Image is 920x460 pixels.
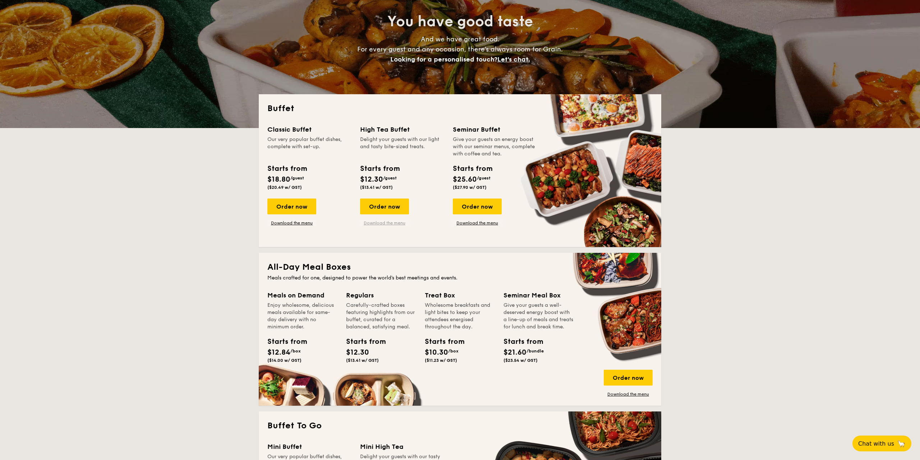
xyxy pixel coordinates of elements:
span: $12.30 [346,348,369,357]
span: ($14.00 w/ GST) [267,358,302,363]
span: ($13.41 w/ GST) [346,358,379,363]
span: ($11.23 w/ GST) [425,358,457,363]
h2: Buffet [267,103,653,114]
span: $21.60 [503,348,526,357]
span: $12.84 [267,348,290,357]
div: Seminar Buffet [453,124,537,135]
span: $12.30 [360,175,383,184]
div: Starts from [453,163,492,174]
span: $25.60 [453,175,477,184]
div: Starts from [346,336,378,347]
span: /bundle [526,349,544,354]
div: Classic Buffet [267,124,351,135]
h2: Buffet To Go [267,420,653,432]
div: Regulars [346,290,416,300]
a: Download the menu [360,220,409,226]
button: Chat with us🦙 [852,436,911,451]
span: You have good taste [387,13,533,30]
div: Starts from [267,336,300,347]
div: Starts from [425,336,457,347]
span: Let's chat. [497,55,530,63]
div: Mini High Tea [360,442,444,452]
span: Looking for a personalised touch? [390,55,497,63]
span: ($27.90 w/ GST) [453,185,487,190]
div: Our very popular buffet dishes, complete with set-up. [267,136,351,158]
span: $18.80 [267,175,290,184]
span: /box [448,349,459,354]
span: ($23.54 w/ GST) [503,358,538,363]
div: Enjoy wholesome, delicious meals available for same-day delivery with no minimum order. [267,302,337,331]
span: $10.30 [425,348,448,357]
span: ($20.49 w/ GST) [267,185,302,190]
span: Chat with us [858,440,894,447]
a: Download the menu [267,220,316,226]
a: Download the menu [604,391,653,397]
div: High Tea Buffet [360,124,444,135]
span: ($13.41 w/ GST) [360,185,393,190]
span: /guest [290,176,304,181]
div: Meals on Demand [267,290,337,300]
div: Delight your guests with our light and tasty bite-sized treats. [360,136,444,158]
div: Order now [604,370,653,386]
div: Carefully-crafted boxes featuring highlights from our buffet, curated for a balanced, satisfying ... [346,302,416,331]
span: /guest [383,176,397,181]
h2: All-Day Meal Boxes [267,261,653,273]
div: Meals crafted for one, designed to power the world's best meetings and events. [267,274,653,282]
div: Treat Box [425,290,495,300]
div: Starts from [267,163,307,174]
span: /box [290,349,301,354]
span: /guest [477,176,491,181]
span: 🦙 [897,439,906,448]
div: Mini Buffet [267,442,351,452]
div: Give your guests a well-deserved energy boost with a line-up of meals and treats for lunch and br... [503,302,574,331]
a: Download the menu [453,220,502,226]
div: Order now [453,199,502,214]
div: Wholesome breakfasts and light bites to keep your attendees energised throughout the day. [425,302,495,331]
div: Starts from [360,163,399,174]
span: And we have great food. For every guest and any occasion, there’s always room for Grain. [357,35,563,63]
div: Starts from [503,336,536,347]
div: Give your guests an energy boost with our seminar menus, complete with coffee and tea. [453,136,537,158]
div: Order now [360,199,409,214]
div: Order now [267,199,316,214]
div: Seminar Meal Box [503,290,574,300]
